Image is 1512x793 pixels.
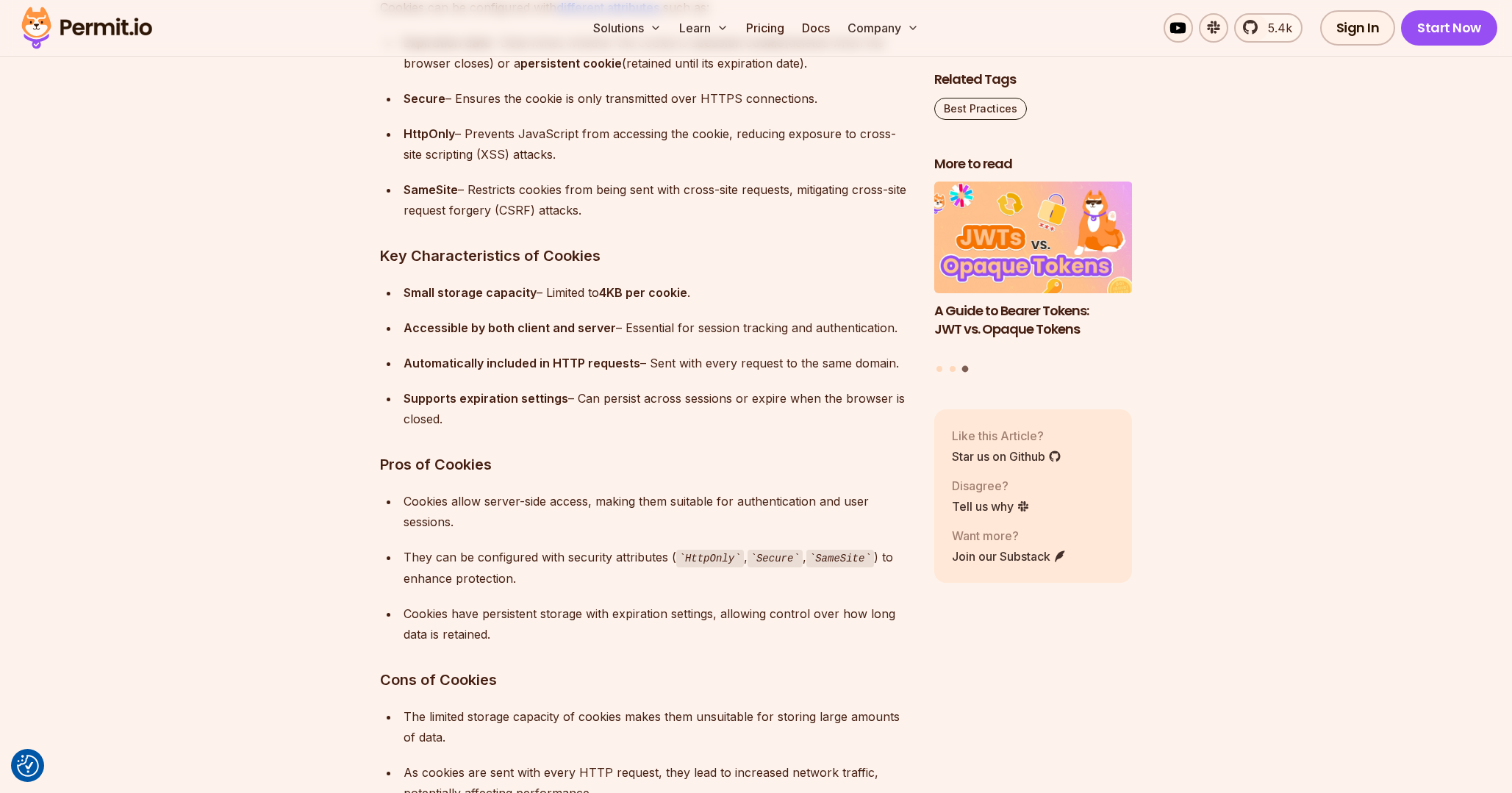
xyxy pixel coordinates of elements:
button: Learn [673,13,734,43]
strong: persistent cookie [520,56,622,71]
strong: 4KB per cookie [599,285,687,300]
button: Go to slide 2 [950,366,956,372]
button: Company [842,13,925,43]
strong: HttpOnly [404,126,455,141]
div: – Restricts cookies from being sent with cross-site requests, mitigating cross-site request forge... [404,179,911,220]
strong: Small storage capacity [404,285,537,300]
a: Best Practices [934,98,1027,120]
h2: More to read [934,155,1133,173]
div: – Can persist across sessions or expire when the browser is closed. [404,388,911,429]
a: Docs [796,13,836,43]
h3: Cons of Cookies [380,668,911,692]
h2: Related Tags [934,71,1133,89]
span: 5.4k [1259,19,1292,37]
div: – Prevents JavaScript from accessing the cookie, reducing exposure to cross-site scripting (XSS) ... [404,123,911,165]
a: Star us on Github [952,448,1061,465]
img: Revisit consent button [17,755,39,777]
button: Go to slide 1 [936,366,942,372]
h3: Key Characteristics of Cookies [380,244,911,268]
a: A Guide to Bearer Tokens: JWT vs. Opaque TokensA Guide to Bearer Tokens: JWT vs. Opaque Tokens [934,182,1133,357]
a: Join our Substack [952,548,1067,565]
div: Cookies allow server-side access, making them suitable for authentication and user sessions. [404,491,911,532]
p: Like this Article? [952,427,1061,445]
a: Sign In [1320,10,1396,46]
strong: Secure [404,91,445,106]
h3: Pros of Cookies [380,453,911,476]
img: A Guide to Bearer Tokens: JWT vs. Opaque Tokens [934,182,1133,294]
strong: Accessible by both client and server [404,320,616,335]
img: Permit logo [15,3,159,53]
button: Solutions [587,13,667,43]
a: 5.4k [1234,13,1303,43]
code: HttpOnly [676,550,744,567]
code: SameSite [806,550,874,567]
button: Consent Preferences [17,755,39,777]
div: They can be configured with security attributes ( , , ) to enhance protection. [404,547,911,589]
code: Secure [748,550,803,567]
li: 3 of 3 [934,182,1133,357]
p: Want more? [952,527,1067,545]
strong: Supports expiration settings [404,391,568,406]
strong: SameSite [404,182,458,197]
a: Tell us why [952,498,1030,515]
strong: Automatically included in HTTP requests [404,356,640,370]
div: – Limited to . [404,282,911,303]
div: – Ensures the cookie is only transmitted over HTTPS connections. [404,88,911,109]
p: Disagree? [952,477,1030,495]
div: The limited storage capacity of cookies makes them unsuitable for storing large amounts of data. [404,706,911,747]
div: – Sent with every request to the same domain. [404,353,911,373]
div: Posts [934,182,1133,375]
h3: A Guide to Bearer Tokens: JWT vs. Opaque Tokens [934,302,1133,339]
a: Start Now [1401,10,1497,46]
div: Cookies have persistent storage with expiration settings, allowing control over how long data is ... [404,603,911,645]
button: Go to slide 3 [962,366,969,373]
div: – Essential for session tracking and authentication. [404,317,911,338]
a: Pricing [740,13,790,43]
